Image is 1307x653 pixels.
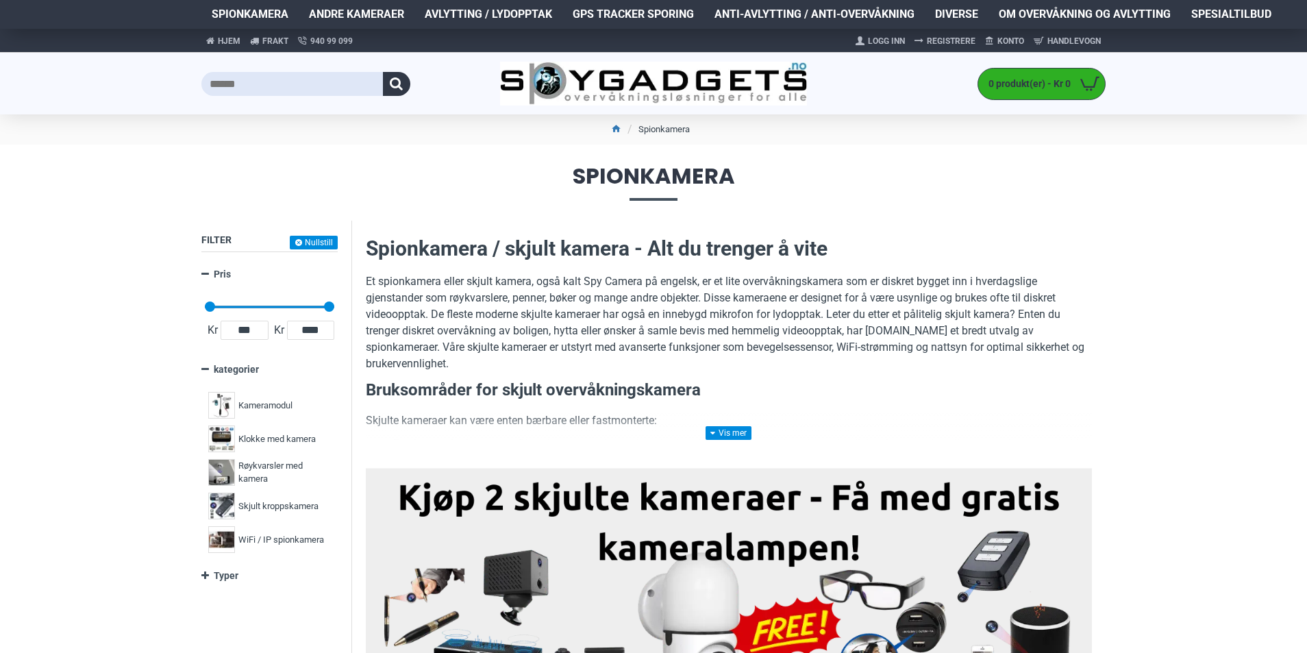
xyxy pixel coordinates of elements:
span: 0 produkt(er) - Kr 0 [978,77,1074,91]
span: Spionkamera [201,165,1106,200]
span: Anti-avlytting / Anti-overvåkning [714,6,914,23]
li: Disse kan tas med overalt og brukes til skjult filming i situasjoner der diskresjon er nødvendig ... [393,436,1092,469]
img: Røykvarsler med kamera [208,459,235,486]
img: WiFi / IP spionkamera [208,526,235,553]
span: Frakt [262,35,288,47]
span: Skjult kroppskamera [238,500,319,513]
span: Registrere [927,35,975,47]
a: 0 produkt(er) - Kr 0 [978,69,1105,99]
img: SpyGadgets.no [500,62,808,106]
strong: Bærbare spionkameraer: [393,437,518,450]
h2: Spionkamera / skjult kamera - Alt du trenger å vite [366,234,1092,263]
span: Røykvarsler med kamera [238,459,327,486]
h3: Bruksområder for skjult overvåkningskamera [366,379,1092,402]
span: Kr [271,322,287,338]
span: Handlevogn [1047,35,1101,47]
img: Skjult kroppskamera [208,493,235,519]
a: kategorier [201,358,338,382]
img: Klokke med kamera [208,426,235,452]
span: Diverse [935,6,978,23]
p: Skjulte kameraer kan være enten bærbare eller fastmonterte: [366,412,1092,429]
span: Hjem [218,35,240,47]
span: Spesialtilbud [1191,6,1271,23]
span: Konto [997,35,1024,47]
span: WiFi / IP spionkamera [238,533,324,547]
button: Nullstill [290,236,338,249]
span: Kameramodul [238,399,292,412]
a: Logg Inn [851,30,910,52]
img: Kameramodul [208,392,235,419]
span: Logg Inn [868,35,905,47]
span: Andre kameraer [309,6,404,23]
a: Typer [201,564,338,588]
a: Pris [201,262,338,286]
span: Klokke med kamera [238,432,316,446]
span: Filter [201,234,232,245]
a: Konto [980,30,1029,52]
a: Registrere [910,30,980,52]
span: Kr [205,322,221,338]
a: Handlevogn [1029,30,1106,52]
p: Et spionkamera eller skjult kamera, også kalt Spy Camera på engelsk, er et lite overvåkningskamer... [366,273,1092,372]
span: 940 99 099 [310,35,353,47]
span: Om overvåkning og avlytting [999,6,1171,23]
span: Avlytting / Lydopptak [425,6,552,23]
span: GPS Tracker Sporing [573,6,694,23]
span: Spionkamera [212,6,288,23]
a: Hjem [201,29,245,53]
a: Frakt [245,29,293,53]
